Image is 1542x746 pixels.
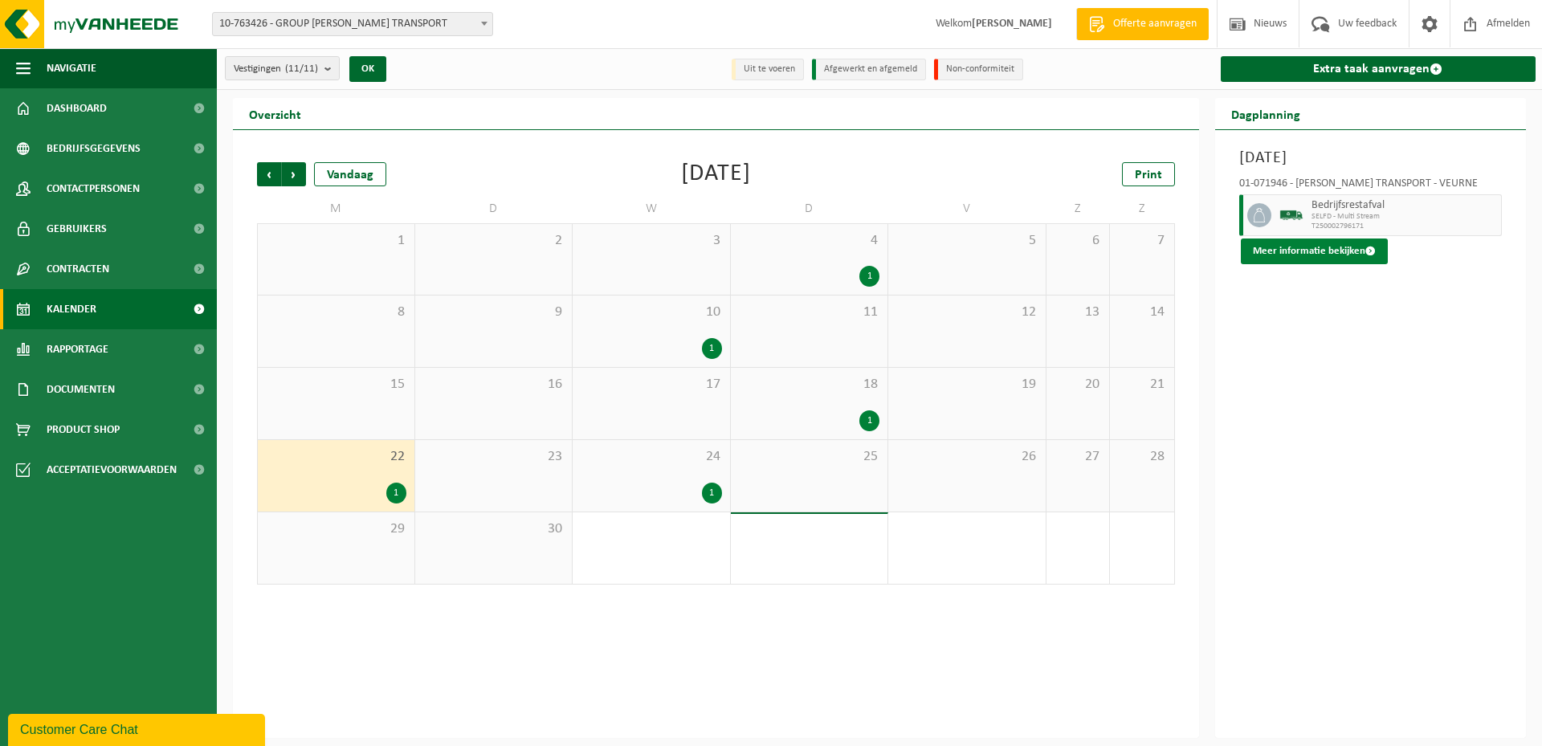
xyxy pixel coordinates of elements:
[257,194,415,223] td: M
[415,194,573,223] td: D
[1118,304,1165,321] span: 14
[1135,169,1162,181] span: Print
[233,98,317,129] h2: Overzicht
[739,376,880,393] span: 18
[266,304,406,321] span: 8
[896,304,1038,321] span: 12
[266,520,406,538] span: 29
[702,338,722,359] div: 1
[812,59,926,80] li: Afgewerkt en afgemeld
[257,162,281,186] span: Vorige
[47,169,140,209] span: Contactpersonen
[1055,376,1102,393] span: 20
[581,448,722,466] span: 24
[859,410,879,431] div: 1
[423,376,565,393] span: 16
[739,304,880,321] span: 11
[681,162,751,186] div: [DATE]
[1055,304,1102,321] span: 13
[1215,98,1316,129] h2: Dagplanning
[581,376,722,393] span: 17
[266,376,406,393] span: 15
[266,448,406,466] span: 22
[1109,16,1201,32] span: Offerte aanvragen
[581,304,722,321] span: 10
[234,57,318,81] span: Vestigingen
[1312,222,1498,231] span: T250002796171
[225,56,340,80] button: Vestigingen(11/11)
[212,12,493,36] span: 10-763426 - GROUP MATTHEEUWS ERIC TRANSPORT
[314,162,386,186] div: Vandaag
[1221,56,1536,82] a: Extra taak aanvragen
[1076,8,1209,40] a: Offerte aanvragen
[47,209,107,249] span: Gebruikers
[47,289,96,329] span: Kalender
[972,18,1052,30] strong: [PERSON_NAME]
[423,448,565,466] span: 23
[1279,203,1303,227] img: BL-SO-LV
[8,711,268,746] iframe: chat widget
[47,450,177,490] span: Acceptatievoorwaarden
[1312,212,1498,222] span: SELFD - Multi Stream
[1055,232,1102,250] span: 6
[285,63,318,74] count: (11/11)
[732,59,804,80] li: Uit te voeren
[47,128,141,169] span: Bedrijfsgegevens
[739,448,880,466] span: 25
[581,232,722,250] span: 3
[1055,448,1102,466] span: 27
[282,162,306,186] span: Volgende
[423,232,565,250] span: 2
[1118,448,1165,466] span: 28
[859,266,879,287] div: 1
[1118,376,1165,393] span: 21
[1110,194,1174,223] td: Z
[573,194,731,223] td: W
[1241,238,1388,264] button: Meer informatie bekijken
[47,329,108,369] span: Rapportage
[702,483,722,503] div: 1
[1239,146,1503,170] h3: [DATE]
[47,48,96,88] span: Navigatie
[739,232,880,250] span: 4
[1122,162,1175,186] a: Print
[47,249,109,289] span: Contracten
[423,520,565,538] span: 30
[386,483,406,503] div: 1
[896,232,1038,250] span: 5
[1046,194,1111,223] td: Z
[47,410,120,450] span: Product Shop
[896,376,1038,393] span: 19
[1239,178,1503,194] div: 01-071946 - [PERSON_NAME] TRANSPORT - VEURNE
[213,13,492,35] span: 10-763426 - GROUP MATTHEEUWS ERIC TRANSPORT
[896,448,1038,466] span: 26
[1312,199,1498,212] span: Bedrijfsrestafval
[266,232,406,250] span: 1
[47,369,115,410] span: Documenten
[1118,232,1165,250] span: 7
[934,59,1023,80] li: Non-conformiteit
[423,304,565,321] span: 9
[731,194,889,223] td: D
[47,88,107,128] span: Dashboard
[349,56,386,82] button: OK
[888,194,1046,223] td: V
